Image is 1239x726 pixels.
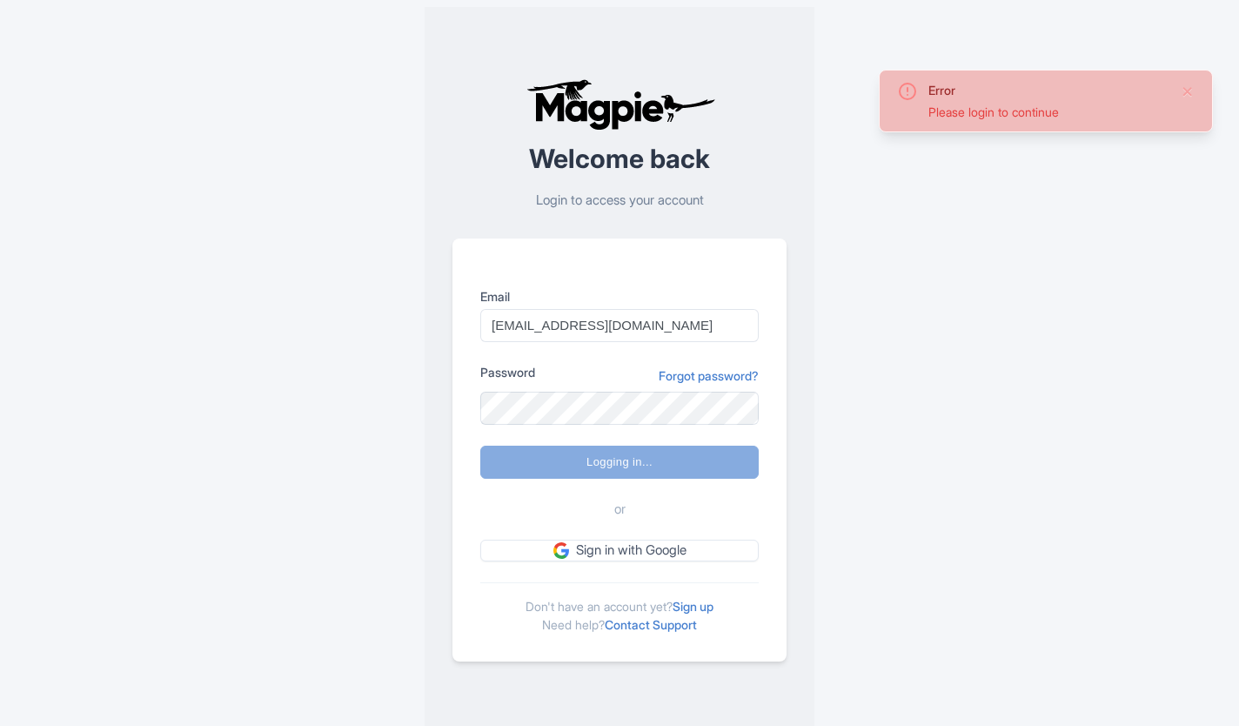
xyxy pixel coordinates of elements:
img: google.svg [553,542,569,558]
p: Login to access your account [452,191,787,211]
input: Logging in... [480,446,759,479]
a: Sign up [673,599,713,614]
img: logo-ab69f6fb50320c5b225c76a69d11143b.png [522,78,718,131]
input: you@example.com [480,309,759,342]
h2: Welcome back [452,145,787,173]
div: Don't have an account yet? Need help? [480,582,759,634]
label: Email [480,287,759,306]
span: or [614,500,626,520]
a: Forgot password? [659,366,759,385]
div: Error [928,81,1167,99]
button: Close [1181,81,1195,102]
a: Contact Support [605,617,697,632]
div: Please login to continue [928,103,1167,121]
label: Password [480,363,535,381]
a: Sign in with Google [480,540,759,561]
